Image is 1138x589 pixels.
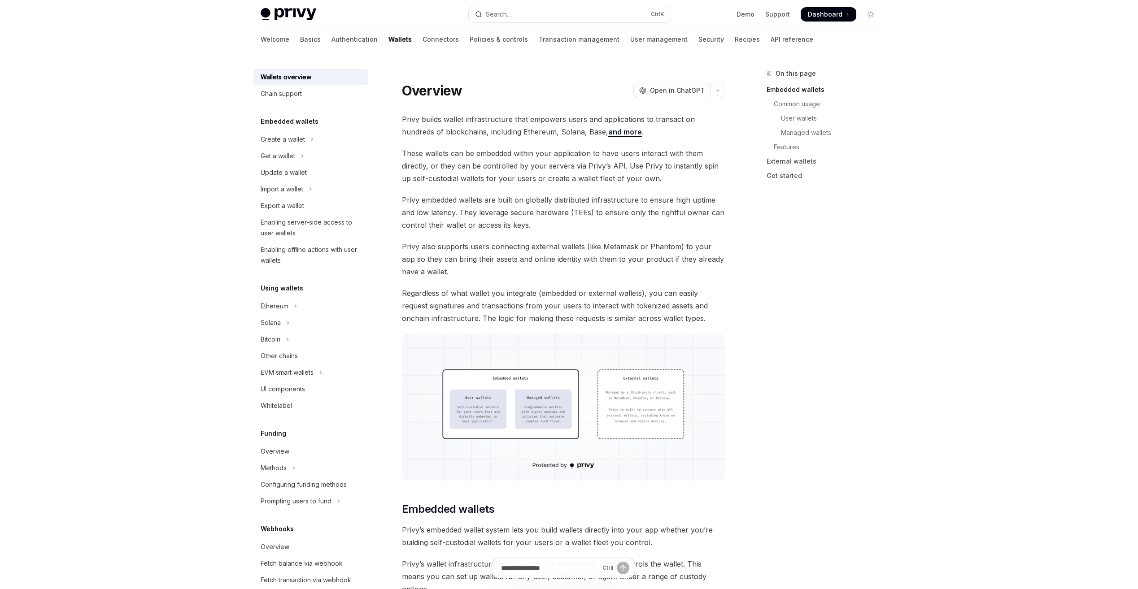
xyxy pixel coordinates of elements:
button: Send message [617,562,629,574]
a: Overview [253,539,368,555]
button: Toggle Solana section [253,315,368,331]
button: Toggle Get a wallet section [253,148,368,164]
a: Wallets [388,29,412,50]
span: Embedded wallets [402,502,494,516]
a: Export a wallet [253,198,368,214]
div: Overview [261,446,289,457]
div: Configuring funding methods [261,479,347,490]
div: Fetch transaction via webhook [261,575,351,585]
button: Open search [469,6,670,22]
a: Support [765,10,790,19]
span: Privy’s embedded wallet system lets you build wallets directly into your app whether you’re build... [402,524,725,549]
a: Recipes [735,29,760,50]
div: Fetch balance via webhook [261,558,343,569]
button: Toggle Ethereum section [253,298,368,314]
button: Toggle Import a wallet section [253,181,368,197]
button: Toggle Bitcoin section [253,331,368,347]
div: UI components [261,384,305,394]
a: Security [698,29,724,50]
img: light logo [261,8,316,21]
div: Solana [261,317,281,328]
div: Enabling server-side access to user wallets [261,217,363,238]
h5: Funding [261,428,286,439]
button: Toggle Methods section [253,460,368,476]
button: Toggle EVM smart wallets section [253,364,368,381]
a: Embedded wallets [767,82,885,97]
a: User wallets [767,111,885,126]
span: These wallets can be embedded within your application to have users interact with them directly, ... [402,147,725,185]
div: Methods [261,463,287,473]
span: Privy also supports users connecting external wallets (like Metamask or Phantom) to your app so t... [402,240,725,278]
div: Import a wallet [261,184,303,195]
div: Search... [486,9,511,20]
a: Configuring funding methods [253,476,368,493]
div: Wallets overview [261,72,311,82]
input: Ask a question... [501,558,599,578]
div: Chain support [261,88,302,99]
span: Regardless of what wallet you integrate (embedded or external wallets), you can easily request si... [402,287,725,325]
a: Chain support [253,86,368,102]
div: Prompting users to fund [261,496,331,507]
a: Enabling offline actions with user wallets [253,242,368,269]
span: Open in ChatGPT [650,86,705,95]
a: Managed wallets [767,126,885,140]
a: Fetch transaction via webhook [253,572,368,588]
span: Ctrl K [651,11,664,18]
a: and more [608,127,642,137]
div: Create a wallet [261,134,305,145]
div: Overview [261,541,289,552]
div: Ethereum [261,301,288,312]
a: Demo [737,10,754,19]
h5: Using wallets [261,283,303,294]
a: External wallets [767,154,885,169]
div: Get a wallet [261,151,295,161]
div: Update a wallet [261,167,307,178]
span: Dashboard [808,10,842,19]
a: API reference [771,29,813,50]
div: Bitcoin [261,334,280,345]
a: Wallets overview [253,69,368,85]
a: Features [767,140,885,154]
button: Toggle dark mode [863,7,878,22]
a: Get started [767,169,885,183]
a: Policies & controls [470,29,528,50]
a: Transaction management [539,29,619,50]
a: Common usage [767,97,885,111]
a: Welcome [261,29,289,50]
button: Toggle Prompting users to fund section [253,493,368,509]
h5: Webhooks [261,524,294,534]
h5: Embedded wallets [261,116,318,127]
button: Open in ChatGPT [633,83,710,98]
a: Whitelabel [253,398,368,414]
a: Basics [300,29,321,50]
div: Enabling offline actions with user wallets [261,244,363,266]
a: Fetch balance via webhook [253,555,368,572]
a: Overview [253,443,368,459]
button: Toggle Create a wallet section [253,131,368,147]
div: EVM smart wallets [261,367,314,378]
a: Connectors [423,29,459,50]
span: Privy builds wallet infrastructure that empowers users and applications to transact on hundreds o... [402,113,725,138]
img: images/walletoverview.png [402,333,725,481]
a: Other chains [253,348,368,364]
a: Dashboard [801,7,856,22]
h1: Overview [402,82,462,99]
div: Whitelabel [261,400,292,411]
span: Privy embedded wallets are built on globally distributed infrastructure to ensure high uptime and... [402,194,725,231]
a: Authentication [331,29,378,50]
div: Other chains [261,351,298,361]
a: UI components [253,381,368,397]
a: Enabling server-side access to user wallets [253,214,368,241]
a: User management [630,29,688,50]
span: On this page [776,68,816,79]
div: Export a wallet [261,200,304,211]
a: Update a wallet [253,165,368,181]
